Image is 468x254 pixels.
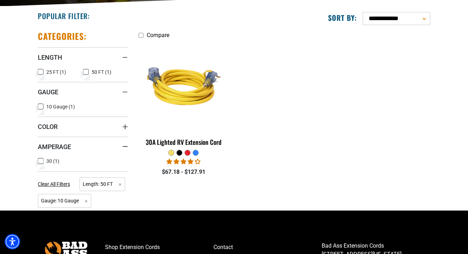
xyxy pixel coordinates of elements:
span: Clear All Filters [38,181,70,187]
span: Gauge: 10 Gauge [38,194,91,208]
span: 50 FT (1) [92,70,111,75]
a: Clear All Filters [38,181,73,188]
a: Length: 50 FT [80,181,125,187]
a: yellow 30A Lighted RV Extension Cord [139,42,229,149]
label: Sort by: [328,13,357,22]
summary: Amperage [38,137,128,156]
span: 25 FT (1) [46,70,66,75]
div: $67.18 - $127.91 [139,168,229,176]
span: Gauge [38,88,58,96]
h2: Categories: [38,31,87,42]
span: 4.11 stars [166,158,200,165]
summary: Length [38,47,128,67]
span: Compare [147,32,169,39]
span: 10 Gauge (1) [46,104,75,109]
a: Contact [213,242,322,253]
span: 30 (1) [46,159,59,164]
div: Accessibility Menu [5,234,20,249]
span: Amperage [38,143,71,151]
summary: Color [38,117,128,136]
span: Color [38,123,58,131]
h2: Popular Filter: [38,11,90,20]
img: yellow [139,46,228,127]
span: Length: 50 FT [80,177,125,191]
span: Length [38,53,62,61]
div: 30A Lighted RV Extension Cord [139,139,229,145]
summary: Gauge [38,82,128,102]
a: Shop Extension Cords [105,242,213,253]
a: Gauge: 10 Gauge [38,197,91,204]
